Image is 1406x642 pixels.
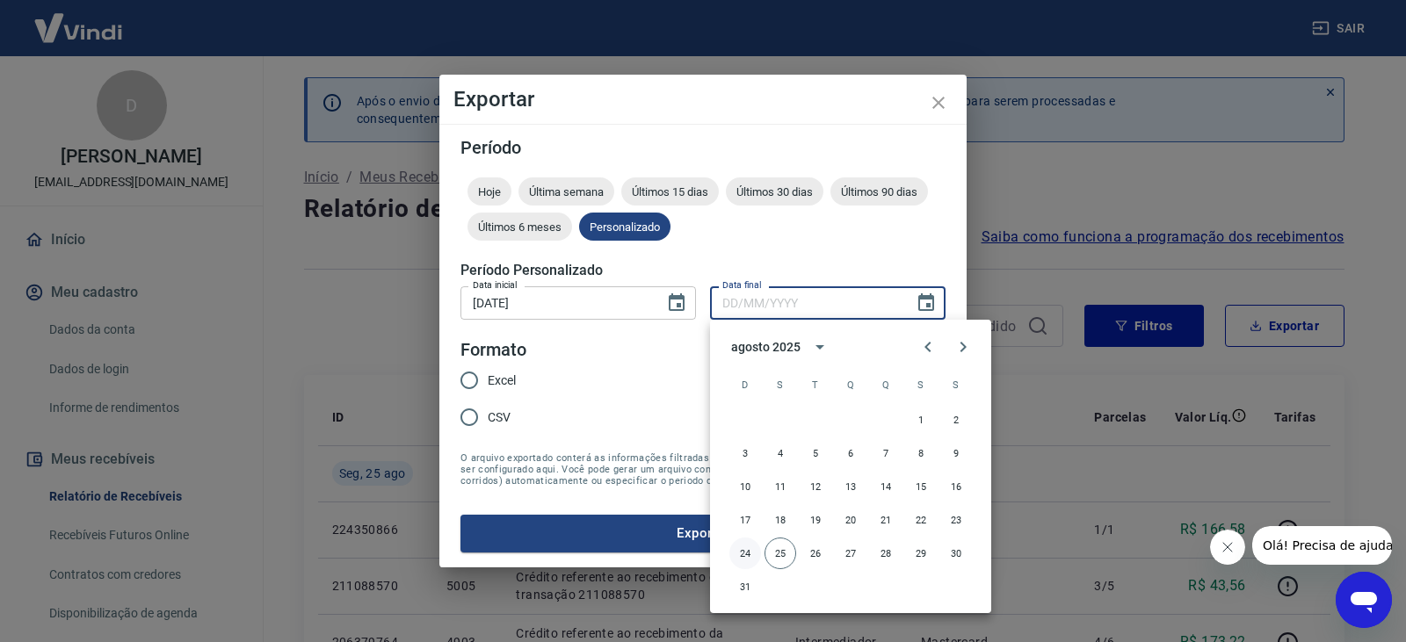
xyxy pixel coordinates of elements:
[722,278,762,292] label: Data final
[467,177,511,206] div: Hoje
[1210,530,1245,565] iframe: Fechar mensagem
[726,177,823,206] div: Últimos 30 dias
[710,286,902,319] input: DD/MM/YYYY
[905,537,937,569] button: 29
[729,571,761,602] button: 31
[835,537,866,569] button: 27
[729,367,761,402] span: domingo
[940,404,972,436] button: 2
[917,82,960,124] button: close
[940,537,972,569] button: 30
[1252,526,1392,565] iframe: Mensagem da empresa
[488,408,511,427] span: CSV
[731,338,800,357] div: agosto 2025
[460,337,526,363] legend: Formato
[870,504,902,536] button: 21
[909,285,944,321] button: Choose date
[800,537,831,569] button: 26
[518,185,614,198] span: Última semana
[453,89,953,110] h4: Exportar
[460,452,946,487] span: O arquivo exportado conterá as informações filtradas na tela anterior com exceção do período que ...
[765,471,796,502] button: 11
[905,504,937,536] button: 22
[870,537,902,569] button: 28
[726,185,823,198] span: Últimos 30 dias
[940,471,972,502] button: 16
[729,437,761,469] button: 3
[467,220,572,234] span: Últimos 6 meses
[729,504,761,536] button: 17
[488,371,516,390] span: Excel
[800,367,831,402] span: terça-feira
[473,278,518,292] label: Data inicial
[835,471,866,502] button: 13
[800,437,831,469] button: 5
[905,437,937,469] button: 8
[800,504,831,536] button: 19
[800,471,831,502] button: 12
[621,185,719,198] span: Últimos 15 dias
[940,367,972,402] span: sábado
[765,367,796,402] span: segunda-feira
[518,177,614,206] div: Última semana
[579,220,670,234] span: Personalizado
[835,504,866,536] button: 20
[765,437,796,469] button: 4
[870,437,902,469] button: 7
[729,537,761,569] button: 24
[729,471,761,502] button: 10
[905,471,937,502] button: 15
[460,139,946,156] h5: Período
[1336,572,1392,628] iframe: Botão para abrir a janela de mensagens
[579,213,670,241] div: Personalizado
[870,471,902,502] button: 14
[905,367,937,402] span: sexta-feira
[805,332,835,362] button: calendar view is open, switch to year view
[830,177,928,206] div: Últimos 90 dias
[460,515,946,552] button: Exportar
[830,185,928,198] span: Últimos 90 dias
[460,286,652,319] input: DD/MM/YYYY
[835,437,866,469] button: 6
[467,213,572,241] div: Últimos 6 meses
[940,437,972,469] button: 9
[940,504,972,536] button: 23
[870,367,902,402] span: quinta-feira
[659,285,694,321] button: Choose date, selected date is 21 de ago de 2025
[621,177,719,206] div: Últimos 15 dias
[460,262,946,279] h5: Período Personalizado
[905,404,937,436] button: 1
[765,504,796,536] button: 18
[765,537,796,569] button: 25
[835,367,866,402] span: quarta-feira
[910,329,946,364] button: Previous month
[946,329,981,364] button: Next month
[467,185,511,198] span: Hoje
[11,12,148,26] span: Olá! Precisa de ajuda?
